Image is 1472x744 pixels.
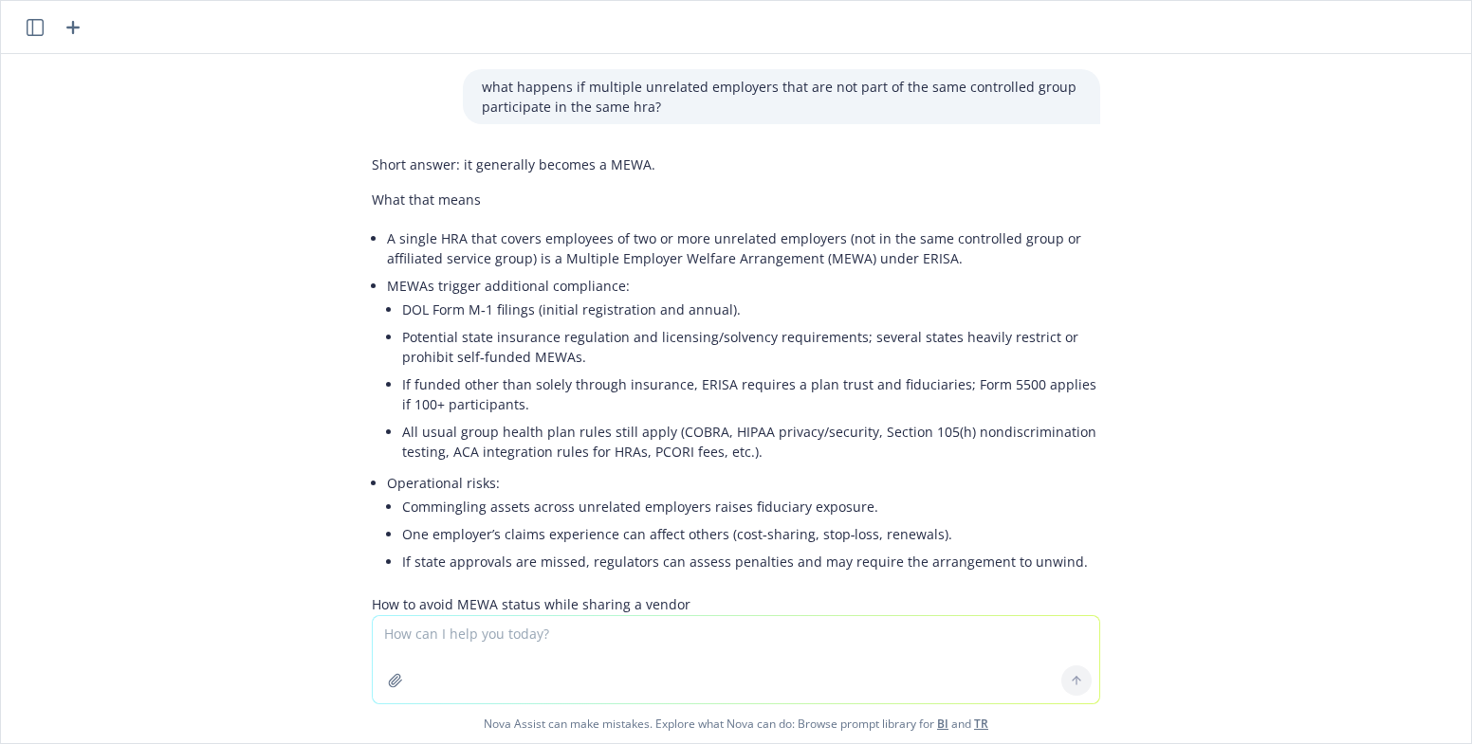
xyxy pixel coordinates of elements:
p: Short answer: it generally becomes a MEWA. [372,154,1100,174]
span: Nova Assist can make mistakes. Explore what Nova can do: Browse prompt library for and [9,704,1463,743]
li: Operational risks: [387,469,1100,579]
li: Commingling assets across unrelated employers raises fiduciary exposure. [402,493,1100,520]
li: All usual group health plan rules still apply (COBRA, HIPAA privacy/security, Section 105(h) nond... [402,418,1100,465]
a: BI [937,716,948,732]
p: What that means [372,190,1100,209]
p: what happens if multiple unrelated employers that are not part of the same controlled group parti... [482,77,1081,117]
li: One employer’s claims experience can affect others (cost‑sharing, stop‑loss, renewals). [402,520,1100,548]
a: TR [974,716,988,732]
li: DOL Form M‑1 filings (initial registration and annual). [402,296,1100,323]
p: How to avoid MEWA status while sharing a vendor [372,594,1100,614]
li: A single HRA that covers employees of two or more unrelated employers (not in the same controlled... [387,225,1100,272]
li: Potential state insurance regulation and licensing/solvency requirements; several states heavily ... [402,323,1100,371]
li: If state approvals are missed, regulators can assess penalties and may require the arrangement to... [402,548,1100,575]
li: If funded other than solely through insurance, ERISA requires a plan trust and fiduciaries; Form ... [402,371,1100,418]
li: MEWAs trigger additional compliance: [387,272,1100,469]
